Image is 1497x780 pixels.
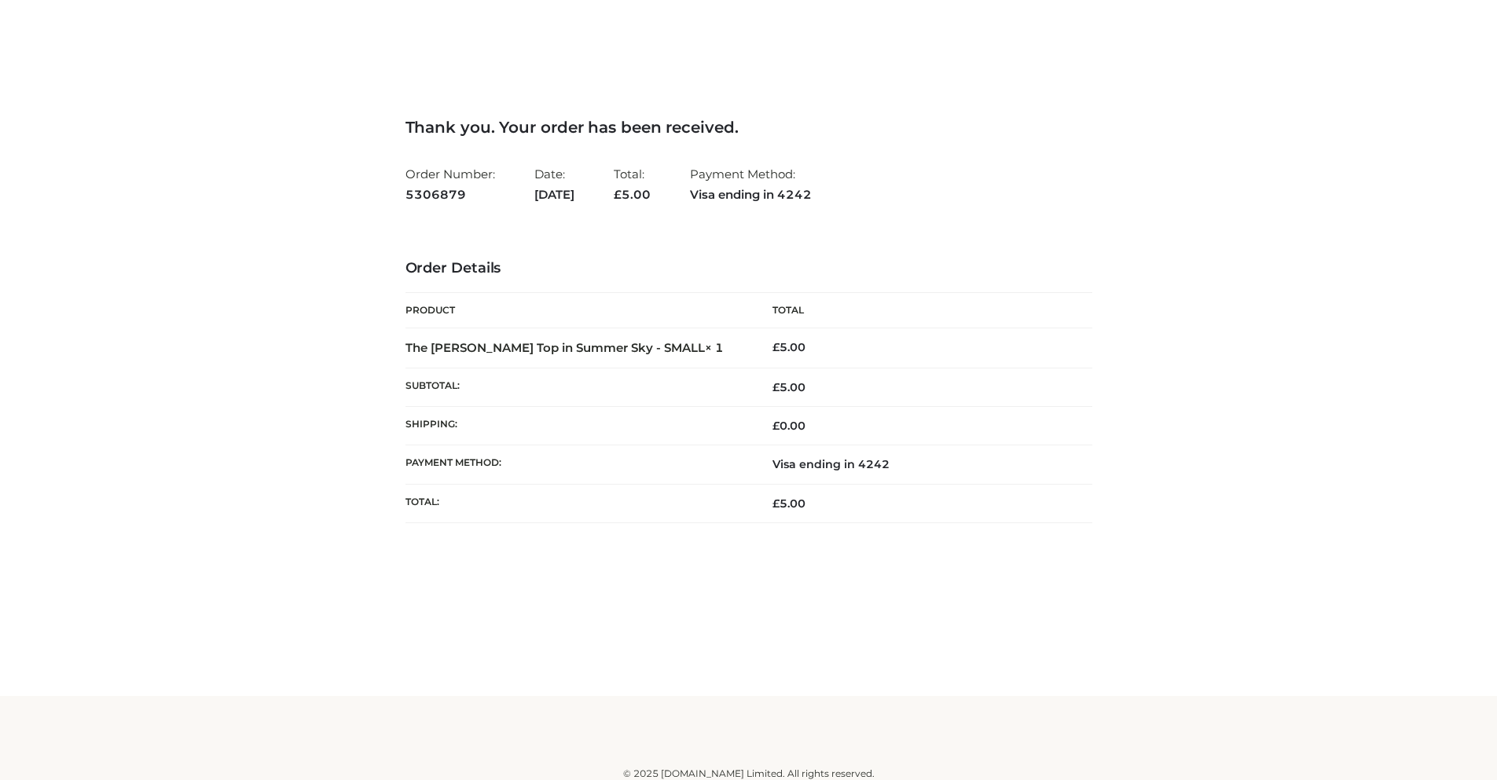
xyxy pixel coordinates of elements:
[772,380,805,394] span: 5.00
[772,496,805,511] span: 5.00
[534,185,574,205] strong: [DATE]
[772,340,780,354] span: £
[405,407,749,445] th: Shipping:
[405,185,495,205] strong: 5306879
[614,187,622,202] span: £
[772,419,780,433] span: £
[772,496,780,511] span: £
[749,445,1092,484] td: Visa ending in 4242
[772,380,780,394] span: £
[690,185,812,205] strong: Visa ending in 4242
[405,484,749,522] th: Total:
[405,160,495,208] li: Order Number:
[772,340,805,354] bdi: 5.00
[405,445,749,484] th: Payment method:
[614,160,651,208] li: Total:
[772,419,805,433] bdi: 0.00
[405,340,724,355] strong: The [PERSON_NAME] Top in Summer Sky - SMALL
[690,160,812,208] li: Payment Method:
[534,160,574,208] li: Date:
[705,340,724,355] strong: × 1
[405,293,749,328] th: Product
[749,293,1092,328] th: Total
[405,260,1092,277] h3: Order Details
[405,368,749,406] th: Subtotal:
[405,118,1092,137] h3: Thank you. Your order has been received.
[614,187,651,202] span: 5.00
